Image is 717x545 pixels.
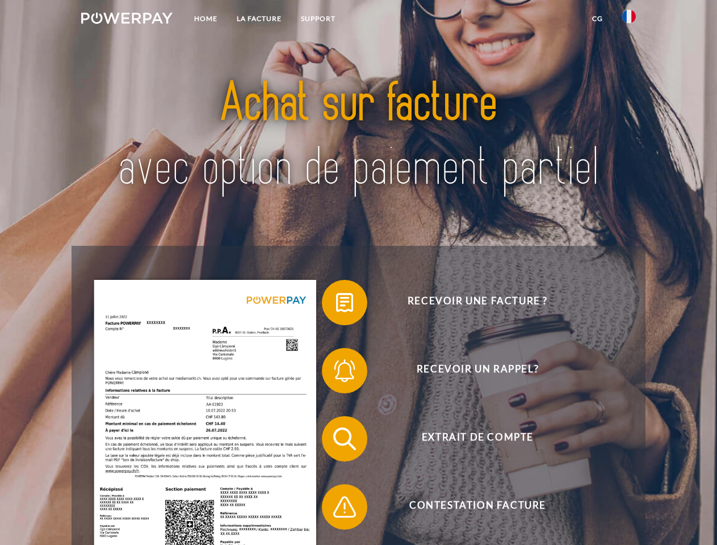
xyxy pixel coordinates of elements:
[622,10,636,23] img: fr
[322,484,617,530] button: Contestation Facture
[338,280,617,325] span: Recevoir une facture ?
[322,416,617,462] button: Extrait de compte
[81,12,173,24] img: logo-powerpay-white.svg
[338,416,617,462] span: Extrait de compte
[582,9,613,29] a: CG
[338,484,617,530] span: Contestation Facture
[227,9,291,29] a: LA FACTURE
[322,348,617,393] button: Recevoir un rappel?
[330,288,359,317] img: qb_bill.svg
[338,348,617,393] span: Recevoir un rappel?
[108,54,609,217] img: title-powerpay_fr.svg
[185,9,227,29] a: Home
[330,425,359,453] img: qb_search.svg
[322,280,617,325] button: Recevoir une facture ?
[330,357,359,385] img: qb_bell.svg
[330,493,359,521] img: qb_warning.svg
[291,9,345,29] a: Support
